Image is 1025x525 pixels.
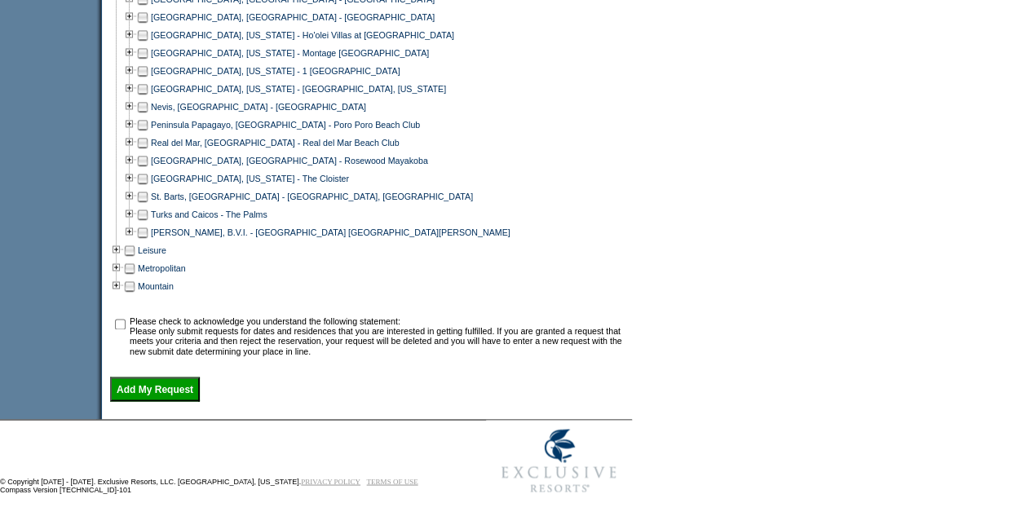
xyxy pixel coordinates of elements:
a: [GEOGRAPHIC_DATA], [US_STATE] - The Cloister [151,174,349,183]
a: [GEOGRAPHIC_DATA], [US_STATE] - 1 [GEOGRAPHIC_DATA] [151,66,400,76]
a: Leisure [138,245,166,255]
a: Turks and Caicos - The Palms [151,210,267,219]
td: Please check to acknowledge you understand the following statement: Please only submit requests f... [130,316,626,355]
a: PRIVACY POLICY [301,477,360,485]
img: Exclusive Resorts [486,420,632,501]
a: [GEOGRAPHIC_DATA], [US_STATE] - Ho'olei Villas at [GEOGRAPHIC_DATA] [151,30,454,40]
a: [GEOGRAPHIC_DATA], [GEOGRAPHIC_DATA] - [GEOGRAPHIC_DATA] [151,12,435,22]
a: [GEOGRAPHIC_DATA], [US_STATE] - Montage [GEOGRAPHIC_DATA] [151,48,429,58]
a: Metropolitan [138,263,186,273]
a: St. Barts, [GEOGRAPHIC_DATA] - [GEOGRAPHIC_DATA], [GEOGRAPHIC_DATA] [151,192,473,201]
a: [GEOGRAPHIC_DATA], [US_STATE] - [GEOGRAPHIC_DATA], [US_STATE] [151,84,446,94]
a: Peninsula Papagayo, [GEOGRAPHIC_DATA] - Poro Poro Beach Club [151,120,420,130]
input: Add My Request [110,377,200,401]
a: Nevis, [GEOGRAPHIC_DATA] - [GEOGRAPHIC_DATA] [151,102,366,112]
a: TERMS OF USE [367,477,418,485]
a: Mountain [138,281,174,291]
a: [PERSON_NAME], B.V.I. - [GEOGRAPHIC_DATA] [GEOGRAPHIC_DATA][PERSON_NAME] [151,227,510,237]
a: [GEOGRAPHIC_DATA], [GEOGRAPHIC_DATA] - Rosewood Mayakoba [151,156,428,165]
a: Real del Mar, [GEOGRAPHIC_DATA] - Real del Mar Beach Club [151,138,400,148]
